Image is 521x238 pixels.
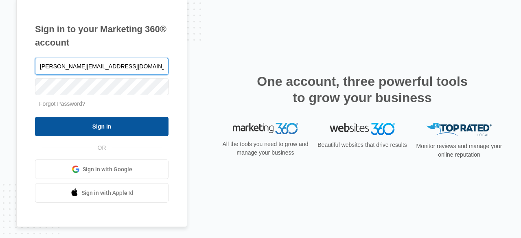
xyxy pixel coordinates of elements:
[35,159,169,179] a: Sign in with Google
[92,144,112,152] span: OR
[317,141,408,149] p: Beautiful websites that drive results
[81,189,134,197] span: Sign in with Apple Id
[35,183,169,203] a: Sign in with Apple Id
[220,140,311,157] p: All the tools you need to grow and manage your business
[83,165,132,174] span: Sign in with Google
[254,73,470,106] h2: One account, three powerful tools to grow your business
[414,142,505,159] p: Monitor reviews and manage your online reputation
[427,123,492,136] img: Top Rated Local
[39,100,85,107] a: Forgot Password?
[233,123,298,134] img: Marketing 360
[35,58,169,75] input: Email
[330,123,395,135] img: Websites 360
[35,22,169,49] h1: Sign in to your Marketing 360® account
[35,117,169,136] input: Sign In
